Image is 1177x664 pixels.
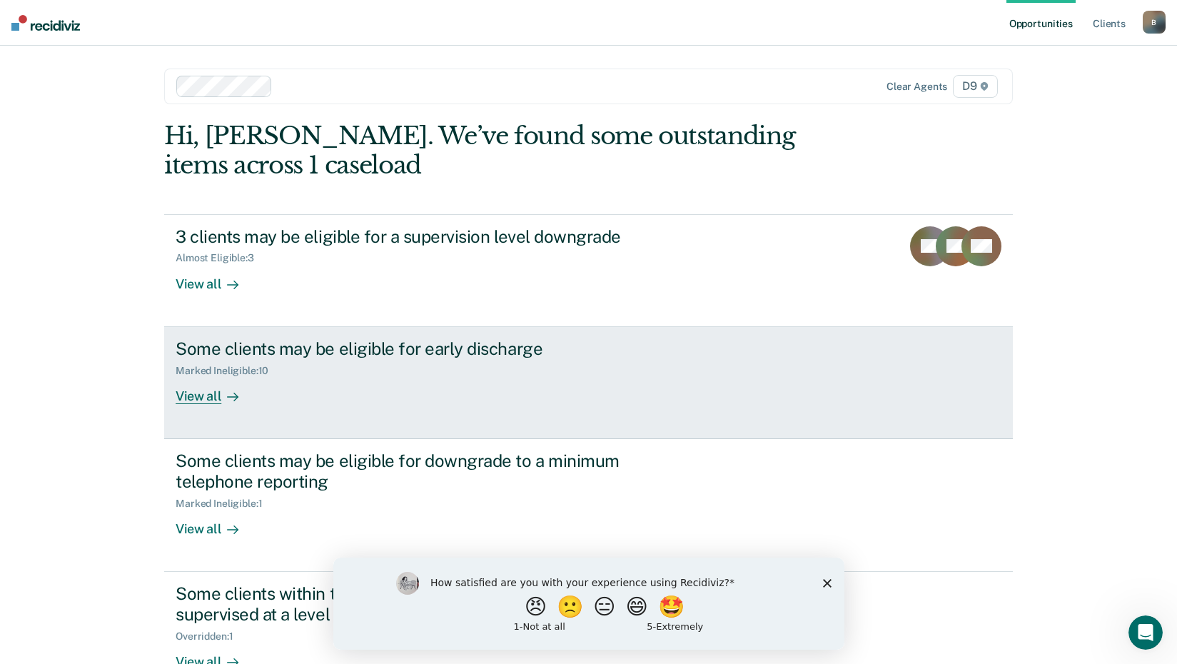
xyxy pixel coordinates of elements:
[164,439,1013,572] a: Some clients may be eligible for downgrade to a minimum telephone reportingMarked Ineligible:1Vie...
[164,327,1013,439] a: Some clients may be eligible for early dischargeMarked Ineligible:10View all
[176,451,677,492] div: Some clients may be eligible for downgrade to a minimum telephone reporting
[176,365,280,377] div: Marked Ineligible : 10
[176,338,677,359] div: Some clients may be eligible for early discharge
[176,498,273,510] div: Marked Ineligible : 1
[164,121,843,180] div: Hi, [PERSON_NAME]. We’ve found some outstanding items across 1 caseload
[1128,615,1163,650] iframe: Intercom live chat
[176,630,244,643] div: Overridden : 1
[1143,11,1166,34] button: B
[11,15,80,31] img: Recidiviz
[886,81,947,93] div: Clear agents
[953,75,998,98] span: D9
[164,214,1013,327] a: 3 clients may be eligible for a supervision level downgradeAlmost Eligible:3View all
[176,252,266,264] div: Almost Eligible : 3
[176,376,256,404] div: View all
[176,509,256,537] div: View all
[333,558,844,650] iframe: Survey by Kim from Recidiviz
[176,264,256,292] div: View all
[176,226,677,247] div: 3 clients may be eligible for a supervision level downgrade
[176,583,677,625] div: Some clients within their first 6 months of supervision are being supervised at a level that does...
